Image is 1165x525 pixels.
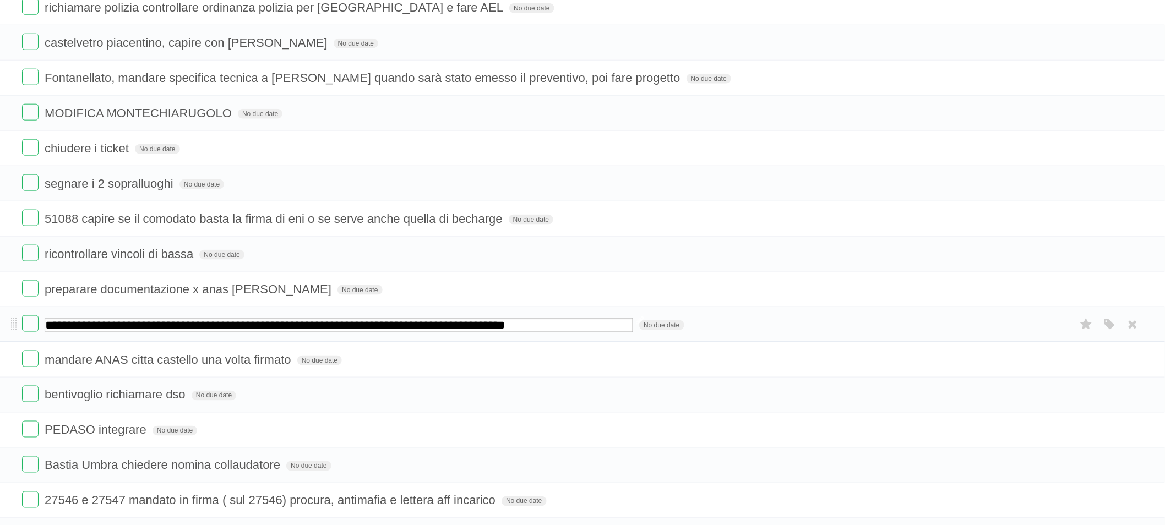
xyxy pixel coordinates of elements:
label: Done [22,104,39,121]
span: No due date [334,39,378,48]
span: preparare documentazione x anas [PERSON_NAME] [45,282,334,296]
label: Done [22,421,39,437]
span: MODIFICA MONTECHIARUGOLO [45,106,235,120]
span: No due date [199,250,244,260]
span: bentivoglio richiamare dso [45,388,188,402]
label: Done [22,139,39,156]
label: Done [22,34,39,50]
span: Bastia Umbra chiedere nomina collaudatore [45,458,283,472]
span: No due date [192,391,236,401]
label: Done [22,386,39,402]
span: No due date [502,496,546,506]
span: No due date [639,320,684,330]
span: No due date [179,179,224,189]
span: 51088 capire se il comodato basta la firma di eni o se serve anche quella di becharge [45,212,505,226]
span: No due date [135,144,179,154]
span: No due date [238,109,282,119]
label: Done [22,174,39,191]
label: Done [22,210,39,226]
label: Done [22,69,39,85]
span: Fontanellato, mandare specifica tecnica a [PERSON_NAME] quando sarà stato emesso il preventivo, p... [45,71,683,85]
span: No due date [337,285,382,295]
span: 27546 e 27547 mandato in firma ( sul 27546) procura, antimafia e lettera aff incarico [45,494,498,507]
label: Done [22,315,39,332]
span: No due date [153,426,197,436]
span: No due date [509,3,554,13]
span: richiamare polizia controllare ordinanza polizia per [GEOGRAPHIC_DATA] e fare AEL [45,1,506,14]
label: Done [22,491,39,508]
label: Done [22,280,39,297]
span: chiudere i ticket [45,141,132,155]
label: Done [22,245,39,261]
label: Done [22,456,39,473]
label: Done [22,351,39,367]
span: No due date [687,74,731,84]
span: segnare i 2 sopralluoghi [45,177,176,190]
span: mandare ANAS citta castello una volta firmato [45,353,294,367]
span: No due date [509,215,553,225]
span: ricontrollare vincoli di bassa [45,247,196,261]
span: castelvetro piacentino, capire con [PERSON_NAME] [45,36,330,50]
span: No due date [286,461,331,471]
label: Star task [1076,315,1097,333]
span: PEDASO integrare [45,423,149,437]
span: No due date [297,356,342,365]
